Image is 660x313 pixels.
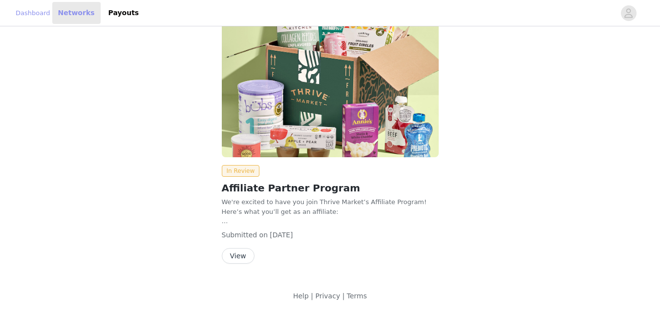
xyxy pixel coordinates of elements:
span: In Review [222,165,260,177]
span: [DATE] [270,231,293,239]
div: avatar [624,5,633,21]
span: | [342,292,345,300]
a: View [222,252,255,260]
span: Submitted on [222,231,268,239]
button: View [222,248,255,264]
span: | [311,292,313,300]
a: Terms [347,292,367,300]
h2: Affiliate Partner Program [222,181,439,195]
a: Privacy [315,292,340,300]
a: Dashboard [16,8,50,18]
a: Help [293,292,309,300]
a: Payouts [103,2,145,24]
p: We're excited to have you join Thrive Market’s Affiliate Program! Here’s what you’ll get as an af... [222,197,439,216]
a: Networks [52,2,101,24]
